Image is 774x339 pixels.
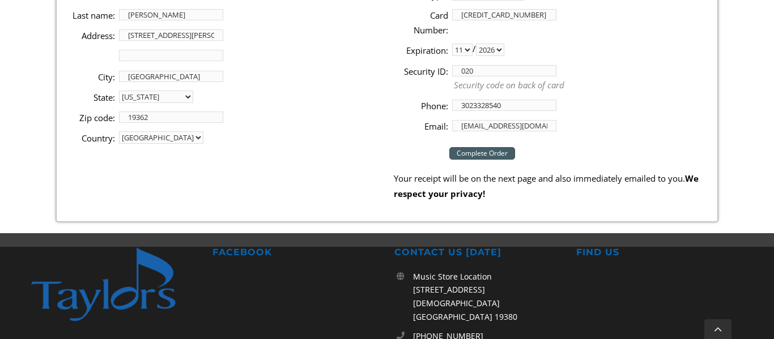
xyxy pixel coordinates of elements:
label: Expiration: [403,43,448,58]
strong: We respect your privacy! [394,173,699,199]
label: Email: [403,119,448,134]
img: footer-logo [31,247,198,322]
label: City: [70,70,115,84]
label: Country: [70,131,115,145]
p: Music Store Location [STREET_ADDRESS][DEMOGRAPHIC_DATA] [GEOGRAPHIC_DATA] 19380 [413,270,562,324]
h2: CONTACT US [DATE] [394,247,562,259]
label: Last name: [70,8,115,23]
h2: FACEBOOK [212,247,380,259]
select: country [119,131,203,144]
li: / [403,40,713,60]
label: Address: [70,28,115,43]
label: Zip code: [70,110,115,125]
select: State billing address [119,91,193,103]
label: Phone: [403,98,448,113]
label: Card Number: [403,8,448,38]
label: Security ID: [403,64,448,79]
p: Your receipt will be on the next page and also immediately emailed to you. [394,171,713,201]
input: Complete Order [449,147,515,160]
h2: FIND US [576,247,744,259]
label: State: [70,90,115,105]
p: Security code on back of card [454,79,713,92]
